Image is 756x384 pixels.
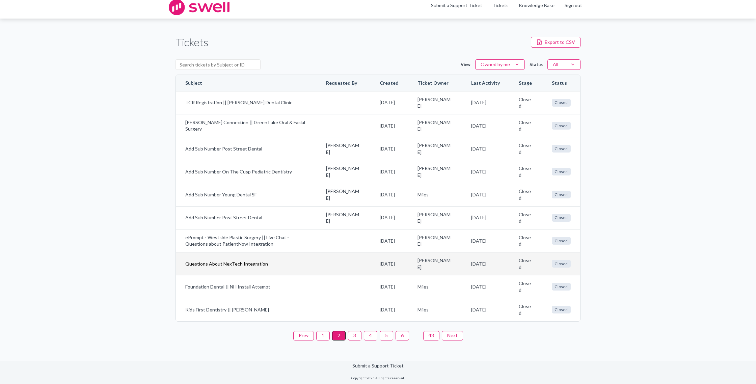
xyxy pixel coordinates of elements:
td: [DATE] [462,91,509,114]
span: Closed [552,168,571,175]
a: Sign out [565,2,582,9]
td: [DATE] [462,275,509,298]
button: Prev [293,331,314,340]
ul: Main menu [426,2,587,13]
a: Add Sub Number On The Cusp Pediatric Dentistry [185,168,307,175]
td: [DATE] [462,183,509,206]
button: Owned by me [475,59,525,70]
span: [PERSON_NAME] [417,211,452,224]
th: Subject [176,75,317,91]
td: [DATE] [370,206,408,229]
div: Navigation Menu [487,2,587,13]
a: Kids First Dentistry || [PERSON_NAME] [185,306,307,313]
button: 48 [423,331,439,340]
span: Closed [552,99,571,107]
td: [DATE] [462,160,509,183]
a: Questions About NexTech Integration [185,260,307,267]
a: Submit a Support Ticket [352,363,404,368]
button: Next [442,331,463,340]
span: Closed [552,260,571,268]
td: [DATE] [462,137,509,160]
td: [DATE] [370,183,408,206]
td: Closed [509,206,542,229]
button: Export to CSV [531,37,580,48]
th: Last Activity [462,75,509,91]
td: [DATE] [370,229,408,252]
span: [PERSON_NAME] [417,96,452,109]
button: 2 [332,331,346,340]
span: [PERSON_NAME] [417,234,452,247]
td: [DATE] [370,275,408,298]
td: [DATE] [370,137,408,160]
span: Closed [552,283,571,291]
td: [DATE] [370,160,408,183]
span: [PERSON_NAME] [417,165,452,178]
th: Stage [509,75,542,91]
a: Knowledge Base [519,2,555,9]
td: [DATE] [462,229,509,252]
a: Add Sub Number Young Dental SF [185,191,307,198]
a: Foundation Dental || NH Install Attempt [185,283,307,290]
span: Miles [417,191,452,198]
span: [PERSON_NAME] [417,142,452,155]
span: [PERSON_NAME] [326,211,361,224]
th: Created [370,75,408,91]
span: Closed [552,145,571,153]
td: Closed [509,275,542,298]
td: Closed [509,137,542,160]
button: 6 [396,331,409,340]
td: Closed [509,160,542,183]
span: [PERSON_NAME] [417,119,452,132]
td: Closed [509,183,542,206]
button: 3 [348,331,361,340]
td: Closed [509,252,542,275]
button: 5 [380,331,393,340]
span: [PERSON_NAME] [417,257,452,270]
span: Closed [552,191,571,198]
span: Closed [552,237,571,245]
iframe: Chat Widget [722,352,756,384]
button: 1 [316,331,330,340]
td: [DATE] [370,114,408,137]
a: Add Sub Number Post Street Dental [185,214,307,221]
td: Closed [509,298,542,321]
span: [PERSON_NAME] [326,142,361,155]
a: Tickets [492,2,509,9]
a: TCR Registration || [PERSON_NAME] Dental Clinic [185,99,307,106]
td: [DATE] [462,252,509,275]
label: View [461,62,470,67]
td: Closed [509,114,542,137]
td: Closed [509,229,542,252]
a: [PERSON_NAME] Connection || Green Lake Oral & Facial Surgery [185,119,307,132]
td: [DATE] [370,252,408,275]
span: Closed [552,214,571,222]
td: [DATE] [370,298,408,321]
span: Closed [552,122,571,130]
a: Add Sub Number Post Street Dental [185,145,307,152]
span: Miles [417,306,452,313]
button: 4 [364,331,377,340]
a: Submit a Support Ticket [431,2,482,8]
h1: Tickets [175,35,208,50]
a: ePrompt - Westside Plastic Surgery || Live Chat - Questions about PatientNow Integration [185,234,307,247]
span: [PERSON_NAME] [326,188,361,201]
td: [DATE] [462,298,509,321]
th: Requested By [317,75,370,91]
th: Ticket Owner [408,75,462,91]
span: ... [411,331,421,340]
td: Closed [509,91,542,114]
button: All [547,59,580,70]
td: [DATE] [462,114,509,137]
td: [DATE] [370,91,408,114]
span: Miles [417,283,452,290]
th: Status [542,75,580,91]
span: Closed [552,306,571,313]
span: [PERSON_NAME] [326,165,361,178]
input: Search tickets by Subject or ID [175,59,261,70]
td: [DATE] [462,206,509,229]
label: Status [530,62,543,67]
nav: Swell CX Support [426,2,587,13]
